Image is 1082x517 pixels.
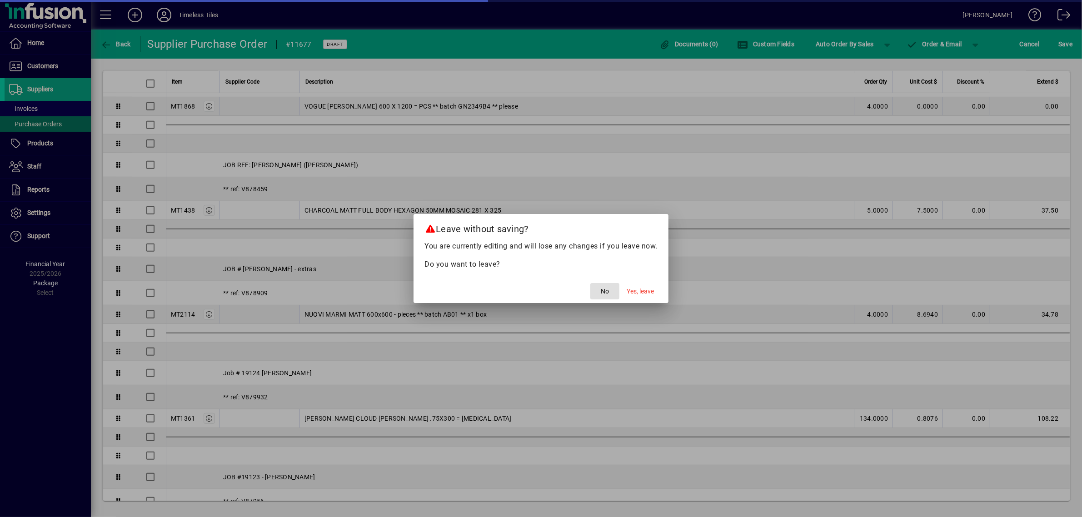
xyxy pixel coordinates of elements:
[414,214,668,240] h2: Leave without saving?
[627,287,654,296] span: Yes, leave
[623,283,658,299] button: Yes, leave
[424,259,658,270] p: Do you want to leave?
[424,241,658,252] p: You are currently editing and will lose any changes if you leave now.
[601,287,609,296] span: No
[590,283,619,299] button: No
